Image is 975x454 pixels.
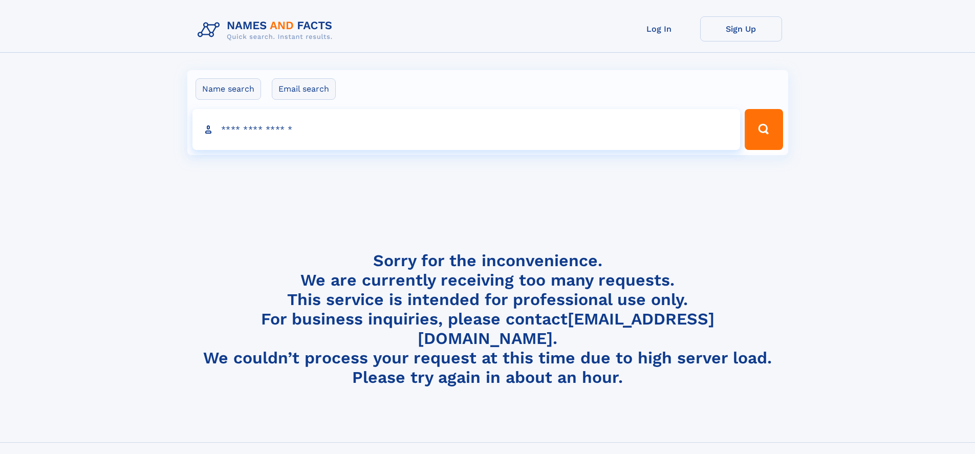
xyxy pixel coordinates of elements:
[618,16,700,41] a: Log In
[272,78,336,100] label: Email search
[196,78,261,100] label: Name search
[192,109,741,150] input: search input
[193,251,782,387] h4: Sorry for the inconvenience. We are currently receiving too many requests. This service is intend...
[193,16,341,44] img: Logo Names and Facts
[418,309,714,348] a: [EMAIL_ADDRESS][DOMAIN_NAME]
[700,16,782,41] a: Sign Up
[745,109,783,150] button: Search Button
